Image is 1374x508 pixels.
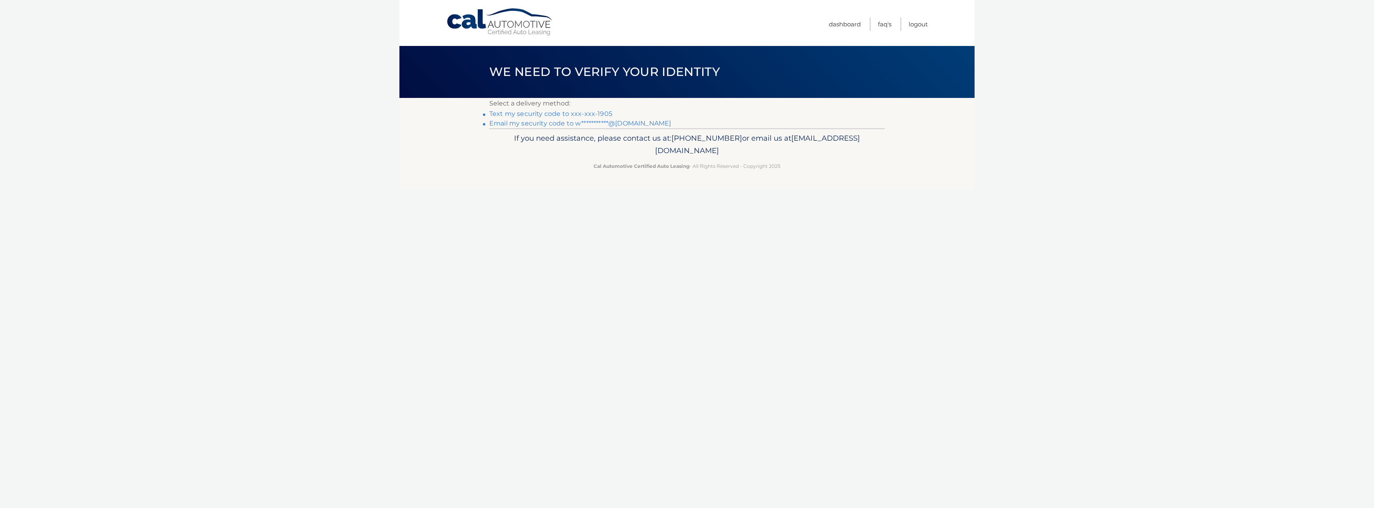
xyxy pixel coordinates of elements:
a: Dashboard [829,18,861,31]
a: Cal Automotive [446,8,554,36]
span: We need to verify your identity [489,64,720,79]
p: - All Rights Reserved - Copyright 2025 [494,162,880,170]
span: [PHONE_NUMBER] [671,133,742,143]
strong: Cal Automotive Certified Auto Leasing [594,163,689,169]
a: Text my security code to xxx-xxx-1905 [489,110,612,118]
a: FAQ's [878,18,892,31]
p: If you need assistance, please contact us at: or email us at [494,132,880,157]
a: Logout [909,18,928,31]
p: Select a delivery method: [489,98,885,109]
